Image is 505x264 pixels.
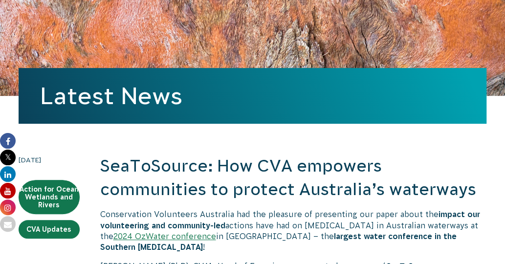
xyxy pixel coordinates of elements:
a: Action for Ocean Wetlands and Rivers [19,180,80,214]
time: [DATE] [19,154,80,165]
h2: SeaToSource: How CVA empowers communities to protect Australia’s waterways [100,154,486,201]
a: CVA Updates [19,220,80,239]
a: 2024 OzWater conference [113,232,216,241]
strong: impact our volunteering and community-led [100,210,480,229]
p: Conservation Volunteers Australia had the pleasure of presenting our paper about the actions have... [100,209,486,253]
a: Latest News [40,83,182,109]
